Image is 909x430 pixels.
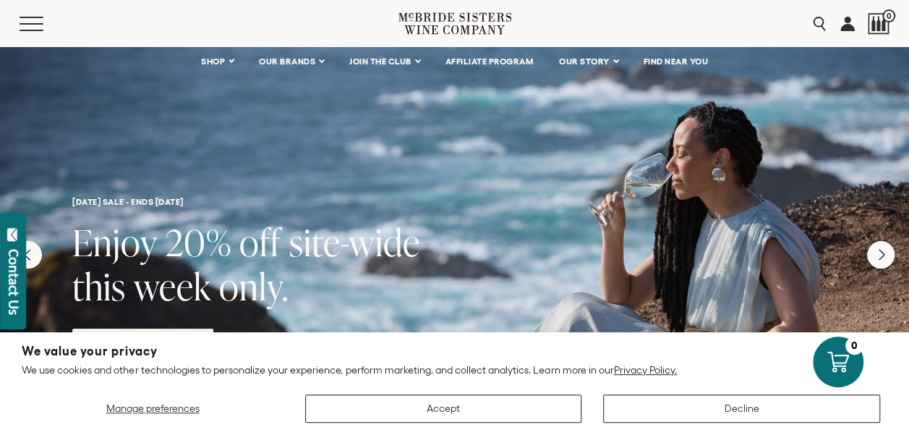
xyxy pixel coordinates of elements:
[72,261,126,311] span: this
[340,47,429,76] a: JOIN THE CLUB
[845,337,863,355] div: 0
[603,395,880,423] button: Decline
[72,329,213,363] a: Stock Up [DATE]
[72,197,837,206] h6: [DATE] SALE - ENDS [DATE]
[436,47,543,76] a: AFFILIATE PROGRAM
[106,402,199,414] span: Manage preferences
[22,395,283,423] button: Manage preferences
[867,241,895,269] button: Next
[445,56,534,67] span: AFFILIATE PROGRAM
[249,47,333,76] a: OUR BRANDS
[22,345,887,358] h2: We value your privacy
[134,261,211,311] span: week
[166,217,231,267] span: 20%
[634,47,718,76] a: FIND NEAR YOU
[192,47,242,76] a: SHOP
[72,217,158,267] span: Enjoy
[20,17,72,31] button: Mobile Menu Trigger
[219,261,289,311] span: only.
[305,395,582,423] button: Accept
[644,56,709,67] span: FIND NEAR YOU
[259,56,315,67] span: OUR BRANDS
[559,56,610,67] span: OUR STORY
[22,363,887,376] p: We use cookies and other technologies to personalize your experience, perform marketing, and coll...
[289,217,420,267] span: site-wide
[201,56,226,67] span: SHOP
[7,249,21,315] div: Contact Us
[239,217,281,267] span: off
[349,56,411,67] span: JOIN THE CLUB
[614,364,677,376] a: Privacy Policy.
[882,9,895,22] span: 0
[550,47,627,76] a: OUR STORY
[14,241,42,269] button: Previous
